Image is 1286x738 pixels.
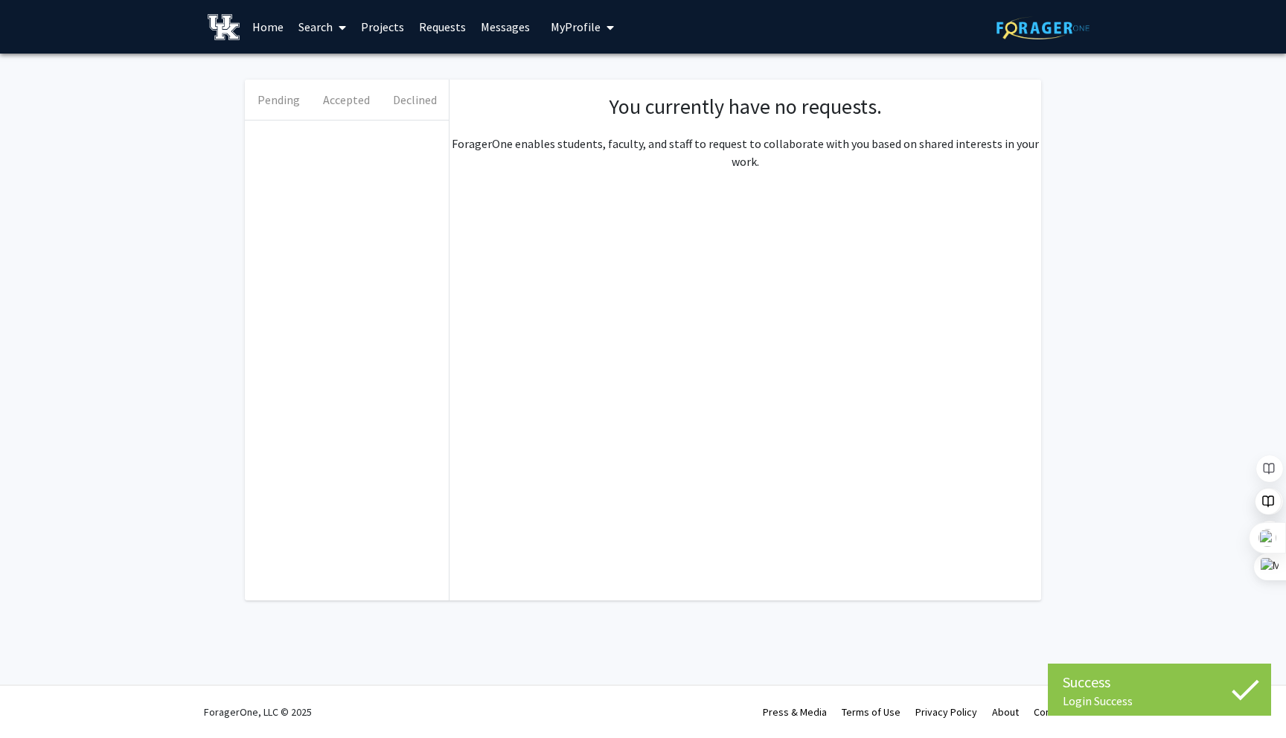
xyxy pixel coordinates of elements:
a: Contact Us [1034,705,1082,719]
a: Projects [354,1,412,53]
img: ForagerOne Logo [997,16,1090,39]
div: Success [1063,671,1256,693]
a: Privacy Policy [915,705,977,719]
button: Accepted [313,80,380,120]
div: Login Success [1063,693,1256,708]
a: Press & Media [763,705,827,719]
img: University of Kentucky Logo [208,14,240,40]
button: Pending [245,80,313,120]
button: Declined [381,80,449,120]
p: ForagerOne enables students, faculty, and staff to request to collaborate with you based on share... [450,135,1041,170]
h1: You currently have no requests. [464,94,1026,120]
a: Messages [473,1,537,53]
a: Home [245,1,291,53]
span: My Profile [551,19,601,34]
a: Search [291,1,354,53]
div: ForagerOne, LLC © 2025 [204,686,312,738]
iframe: Chat [11,671,63,727]
a: Requests [412,1,473,53]
a: About [992,705,1019,719]
a: Terms of Use [842,705,900,719]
